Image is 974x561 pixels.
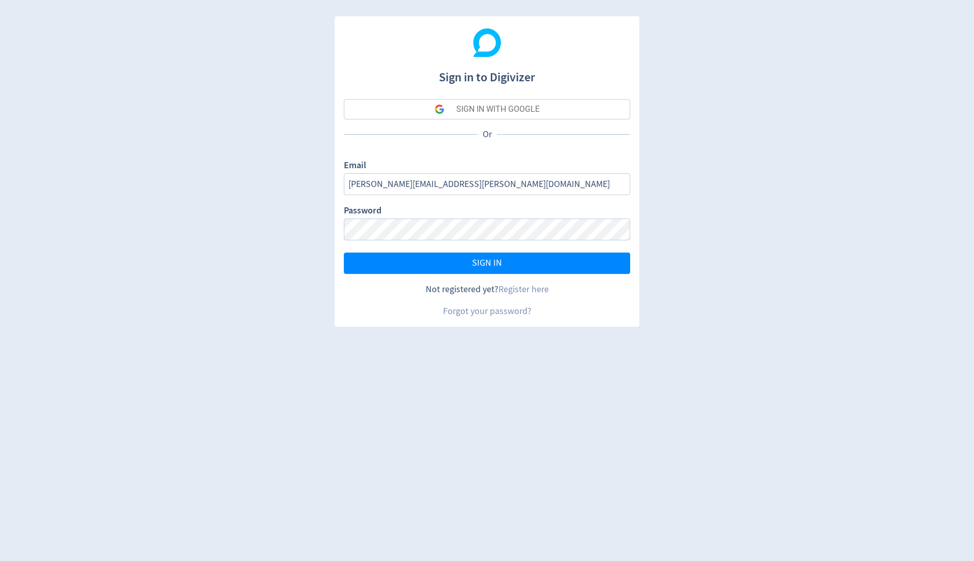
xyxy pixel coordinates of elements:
[344,283,630,296] div: Not registered yet?
[344,253,630,274] button: SIGN IN
[472,259,502,268] span: SIGN IN
[498,284,549,295] a: Register here
[473,28,501,57] img: Digivizer Logo
[344,204,381,219] label: Password
[478,128,497,141] p: Or
[344,99,630,119] button: SIGN IN WITH GOOGLE
[344,159,366,173] label: Email
[443,305,532,317] a: Forgot your password?
[456,99,540,119] div: SIGN IN WITH GOOGLE
[344,60,630,86] h1: Sign in to Digivizer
